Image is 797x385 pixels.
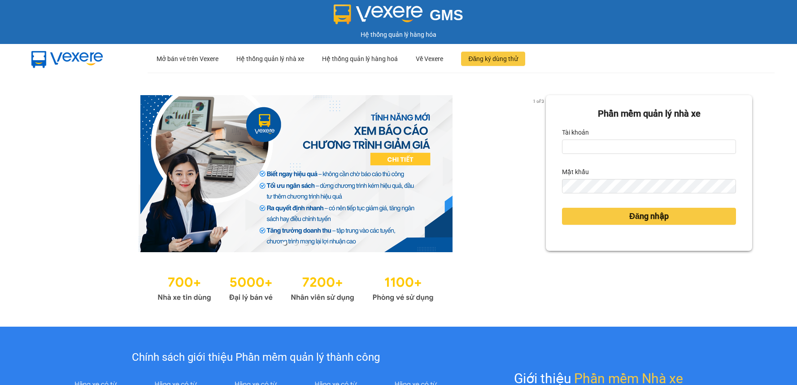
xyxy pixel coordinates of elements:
span: Đăng ký dùng thử [468,54,518,64]
div: Chính sách giới thiệu Phần mềm quản lý thành công [56,349,455,366]
span: GMS [430,7,463,23]
label: Mật khẩu [562,165,589,179]
div: Hệ thống quản lý hàng hoá [322,44,398,73]
div: Hệ thống quản lý hàng hóa [2,30,795,39]
li: slide item 3 [305,241,308,245]
input: Mật khẩu [562,179,736,193]
span: Đăng nhập [629,210,669,223]
li: slide item 2 [294,241,297,245]
div: Hệ thống quản lý nhà xe [236,44,304,73]
label: Tài khoản [562,125,589,140]
button: next slide / item [533,95,546,252]
button: previous slide / item [45,95,57,252]
div: Mở bán vé trên Vexere [157,44,218,73]
div: Phần mềm quản lý nhà xe [562,107,736,121]
p: 1 of 3 [530,95,546,107]
img: Statistics.png [157,270,434,304]
img: logo 2 [334,4,422,24]
input: Tài khoản [562,140,736,154]
a: GMS [334,13,463,21]
img: mbUUG5Q.png [22,44,112,74]
div: Về Vexere [416,44,443,73]
button: Đăng ký dùng thử [461,52,525,66]
li: slide item 1 [283,241,287,245]
button: Đăng nhập [562,208,736,225]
